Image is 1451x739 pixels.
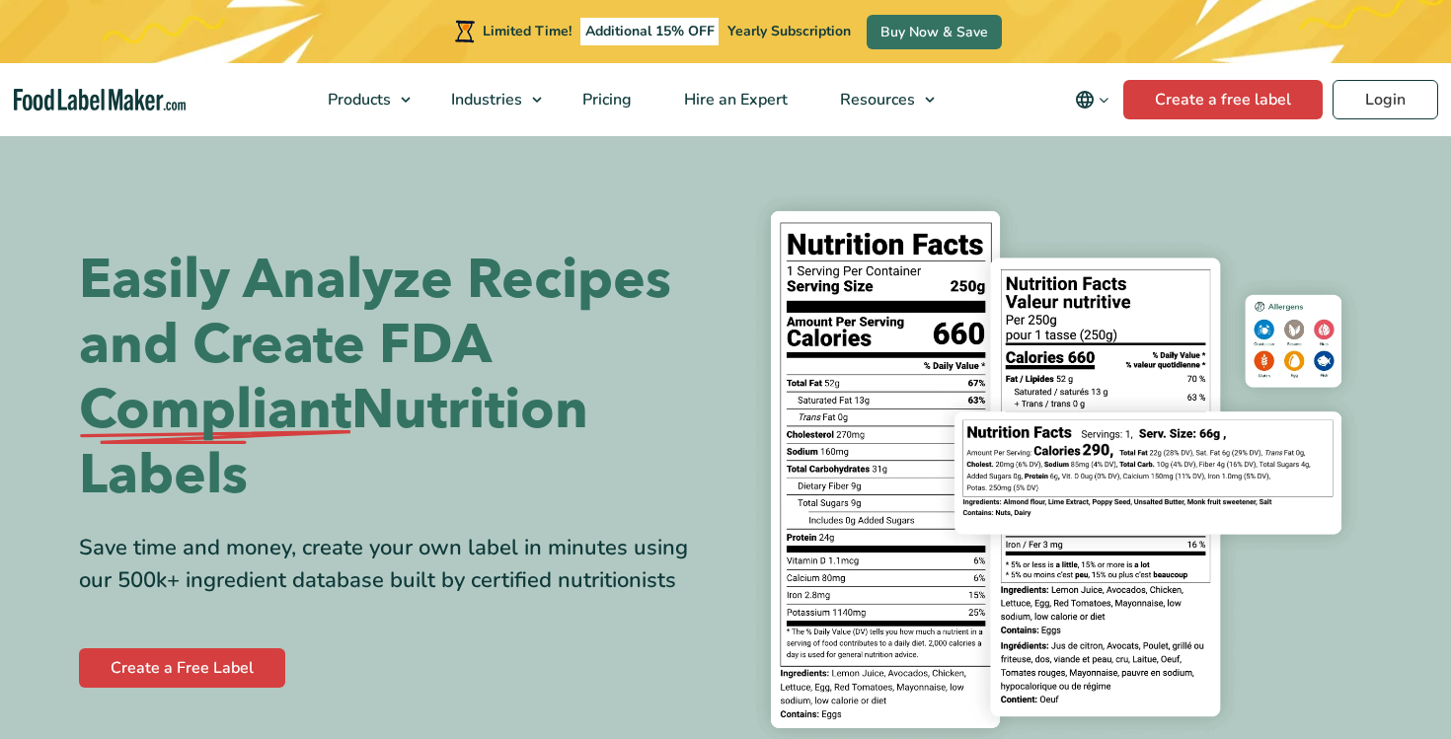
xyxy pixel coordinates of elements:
a: Resources [814,63,945,136]
span: Pricing [576,89,634,111]
span: Resources [834,89,917,111]
span: Compliant [79,378,351,443]
a: Food Label Maker homepage [14,89,186,111]
span: Products [322,89,393,111]
button: Change language [1061,80,1123,119]
span: Hire an Expert [678,89,790,111]
a: Create a free label [1123,80,1323,119]
a: Pricing [557,63,653,136]
a: Industries [425,63,552,136]
div: Save time and money, create your own label in minutes using our 500k+ ingredient database built b... [79,532,711,597]
a: Buy Now & Save [867,15,1002,49]
span: Yearly Subscription [727,22,851,40]
span: Industries [445,89,524,111]
span: Additional 15% OFF [580,18,720,45]
a: Hire an Expert [658,63,809,136]
a: Login [1333,80,1438,119]
a: Products [302,63,420,136]
a: Create a Free Label [79,648,285,688]
span: Limited Time! [483,22,572,40]
h1: Easily Analyze Recipes and Create FDA Nutrition Labels [79,248,711,508]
